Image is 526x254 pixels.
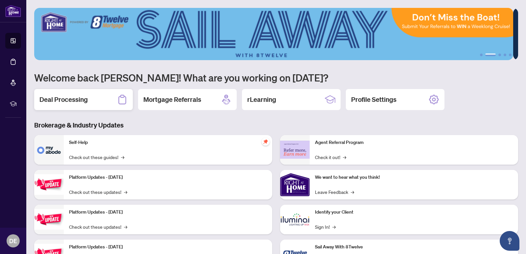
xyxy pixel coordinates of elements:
[315,223,336,230] a: Sign In!→
[69,209,267,216] p: Platform Updates - [DATE]
[485,54,496,56] button: 2
[69,188,127,196] a: Check out these updates!→
[315,153,346,161] a: Check it out!→
[34,8,513,60] img: Slide 1
[124,188,127,196] span: →
[315,188,354,196] a: Leave Feedback→
[315,243,513,251] p: Sail Away With 8Twelve
[34,209,64,230] img: Platform Updates - July 8, 2025
[69,174,267,181] p: Platform Updates - [DATE]
[121,153,124,161] span: →
[5,5,21,17] img: logo
[332,223,336,230] span: →
[504,54,506,56] button: 4
[262,138,270,146] span: pushpin
[34,135,64,165] img: Self-Help
[351,95,396,104] h2: Profile Settings
[280,205,310,234] img: Identify your Client
[34,121,518,130] h3: Brokerage & Industry Updates
[498,54,501,56] button: 3
[39,95,88,104] h2: Deal Processing
[343,153,346,161] span: →
[247,95,276,104] h2: rLearning
[69,139,267,146] p: Self-Help
[315,139,513,146] p: Agent Referral Program
[315,209,513,216] p: Identify your Client
[500,231,519,251] button: Open asap
[315,174,513,181] p: We want to hear what you think!
[509,54,512,56] button: 5
[480,54,483,56] button: 1
[69,153,124,161] a: Check out these guides!→
[280,141,310,159] img: Agent Referral Program
[9,236,17,245] span: DE
[69,223,127,230] a: Check out these updates!→
[34,174,64,195] img: Platform Updates - July 21, 2025
[124,223,127,230] span: →
[69,243,267,251] p: Platform Updates - [DATE]
[34,71,518,84] h1: Welcome back [PERSON_NAME]! What are you working on [DATE]?
[280,170,310,199] img: We want to hear what you think!
[351,188,354,196] span: →
[143,95,201,104] h2: Mortgage Referrals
